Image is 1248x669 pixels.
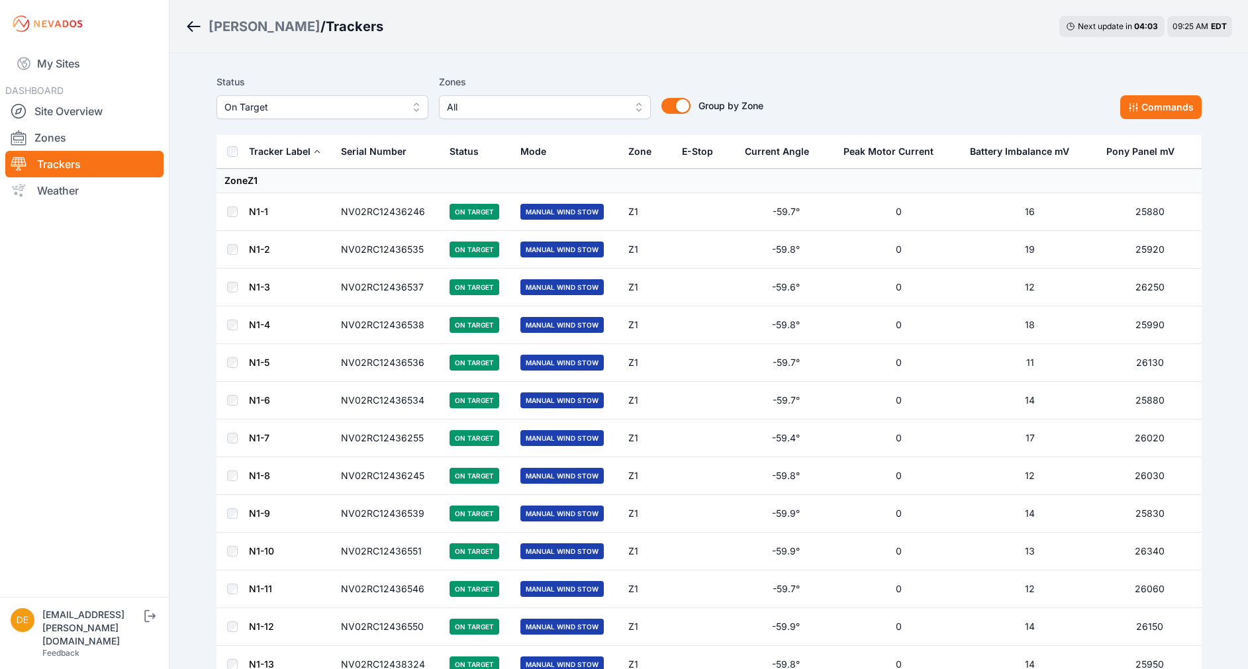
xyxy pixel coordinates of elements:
[5,177,164,204] a: Weather
[1173,21,1208,31] span: 09:25 AM
[5,48,164,79] a: My Sites
[520,468,604,484] span: Manual Wind Stow
[962,533,1098,570] td: 13
[249,136,321,167] button: Tracker Label
[341,145,407,158] div: Serial Number
[224,99,402,115] span: On Target
[520,355,604,371] span: Manual Wind Stow
[42,608,142,648] div: [EMAIL_ADDRESS][PERSON_NAME][DOMAIN_NAME]
[1098,570,1201,608] td: 26060
[962,608,1098,646] td: 14
[450,204,499,220] span: On Target
[698,100,763,111] span: Group by Zone
[836,382,962,420] td: 0
[1098,231,1201,269] td: 25920
[333,382,442,420] td: NV02RC12436534
[450,279,499,295] span: On Target
[450,619,499,635] span: On Target
[439,95,651,119] button: All
[450,581,499,597] span: On Target
[249,145,311,158] div: Tracker Label
[333,269,442,306] td: NV02RC12436537
[447,99,624,115] span: All
[450,136,489,167] button: Status
[1106,136,1185,167] button: Pony Panel mV
[450,543,499,559] span: On Target
[520,136,557,167] button: Mode
[737,382,836,420] td: -59.7°
[249,319,270,330] a: N1-4
[1078,21,1132,31] span: Next update in
[962,269,1098,306] td: 12
[5,151,164,177] a: Trackers
[620,382,674,420] td: Z1
[249,583,272,594] a: N1-11
[620,608,674,646] td: Z1
[520,543,604,559] span: Manual Wind Stow
[836,269,962,306] td: 0
[450,242,499,257] span: On Target
[333,306,442,344] td: NV02RC12436538
[185,9,383,44] nav: Breadcrumb
[620,420,674,457] td: Z1
[249,244,270,255] a: N1-2
[450,392,499,408] span: On Target
[1211,21,1227,31] span: EDT
[341,136,417,167] button: Serial Number
[320,17,326,36] span: /
[620,570,674,608] td: Z1
[333,344,442,382] td: NV02RC12436536
[620,231,674,269] td: Z1
[620,495,674,533] td: Z1
[682,145,713,158] div: E-Stop
[249,281,270,292] a: N1-3
[843,145,934,158] div: Peak Motor Current
[5,85,64,96] span: DASHBOARD
[1098,457,1201,495] td: 26030
[620,533,674,570] td: Z1
[249,508,270,519] a: N1-9
[333,533,442,570] td: NV02RC12436551
[249,206,268,217] a: N1-1
[737,231,836,269] td: -59.8°
[962,420,1098,457] td: 17
[970,136,1080,167] button: Battery Imbalance mV
[843,136,944,167] button: Peak Motor Current
[333,457,442,495] td: NV02RC12436245
[520,619,604,635] span: Manual Wind Stow
[962,231,1098,269] td: 19
[11,608,34,632] img: devin.martin@nevados.solar
[620,457,674,495] td: Z1
[1134,21,1158,32] div: 04 : 03
[1098,533,1201,570] td: 26340
[1098,420,1201,457] td: 26020
[737,457,836,495] td: -59.8°
[1098,269,1201,306] td: 26250
[836,495,962,533] td: 0
[682,136,724,167] button: E-Stop
[836,344,962,382] td: 0
[737,269,836,306] td: -59.6°
[1098,193,1201,231] td: 25880
[333,608,442,646] td: NV02RC12436550
[209,17,320,36] div: [PERSON_NAME]
[962,193,1098,231] td: 16
[962,344,1098,382] td: 11
[249,545,274,557] a: N1-10
[962,382,1098,420] td: 14
[333,570,442,608] td: NV02RC12436546
[620,269,674,306] td: Z1
[333,495,442,533] td: NV02RC12436539
[620,306,674,344] td: Z1
[450,430,499,446] span: On Target
[1120,95,1202,119] button: Commands
[520,581,604,597] span: Manual Wind Stow
[962,570,1098,608] td: 12
[249,470,270,481] a: N1-8
[836,193,962,231] td: 0
[836,306,962,344] td: 0
[737,495,836,533] td: -59.9°
[836,231,962,269] td: 0
[962,457,1098,495] td: 12
[836,457,962,495] td: 0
